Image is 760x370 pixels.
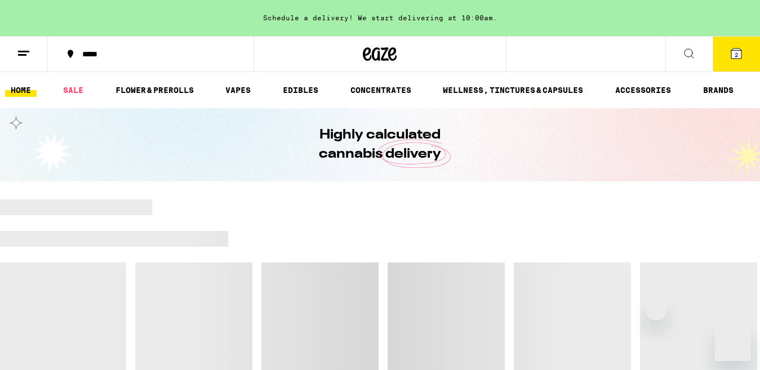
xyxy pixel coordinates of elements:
[610,83,677,97] a: ACCESSORIES
[287,126,473,164] h1: Highly calculated cannabis delivery
[345,83,417,97] a: CONCENTRATES
[735,51,738,58] span: 2
[715,325,751,361] iframe: Button to launch messaging window
[110,83,199,97] a: FLOWER & PREROLLS
[713,37,760,72] button: 2
[5,83,37,97] a: HOME
[697,83,739,97] a: BRANDS
[645,298,668,320] iframe: Close message
[57,83,89,97] a: SALE
[220,83,256,97] a: VAPES
[277,83,324,97] a: EDIBLES
[437,83,589,97] a: WELLNESS, TINCTURES & CAPSULES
